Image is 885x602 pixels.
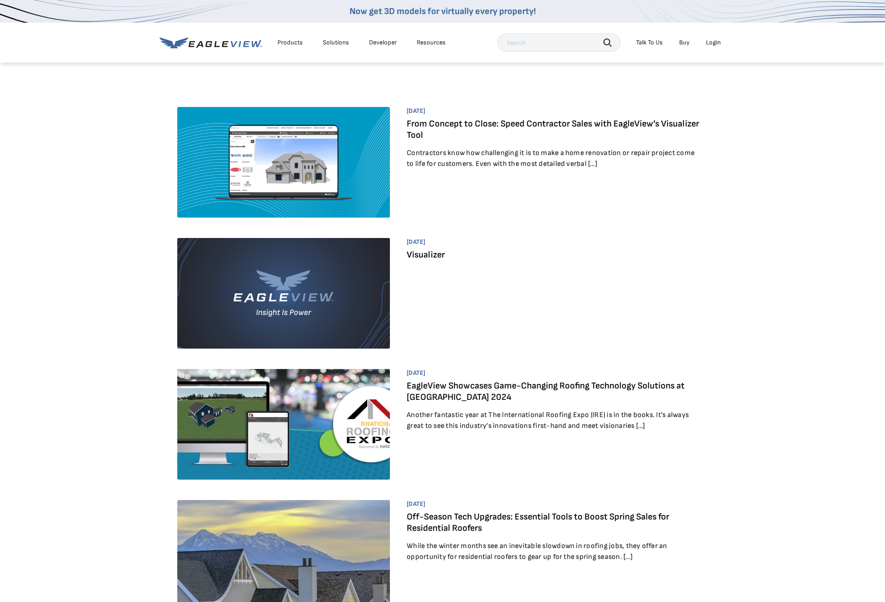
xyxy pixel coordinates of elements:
[407,118,699,141] a: From Concept to Close: Speed Contractor Sales with EagleView’s Visualizer Tool
[636,39,663,47] div: Talk To Us
[277,39,303,47] div: Products
[177,107,390,218] img: Solar Analysis Important
[417,39,446,47] div: Resources
[407,410,699,432] p: Another fantastic year at The International Roofing Expo (IRE) is in the books. It’s always great...
[679,39,690,47] a: Buy
[407,541,699,563] p: While the winter months see an inevitable slowdown in roofing jobs, they offer an opportunity for...
[407,511,669,534] a: Off-Season Tech Upgrades: Essential Tools to Boost Spring Sales for Residential Roofers
[706,39,721,47] div: Login
[407,238,699,246] span: [DATE]
[407,500,699,508] span: [DATE]
[350,6,536,17] a: Now get 3D models for virtually every property!
[177,238,390,349] img: ev-default-img
[369,39,397,47] a: Developer
[407,107,699,115] span: [DATE]
[407,369,699,377] span: [DATE]
[407,148,699,170] p: Contractors know how challenging it is to make a home renovation or repair project come to life f...
[407,380,685,403] a: EagleView Showcases Game-Changing Roofing Technology Solutions at [GEOGRAPHIC_DATA] 2024
[177,369,390,480] img: Roofing Technology Solutions
[323,39,349,47] div: Solutions
[407,249,445,260] a: Visualizer
[497,34,621,52] input: Search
